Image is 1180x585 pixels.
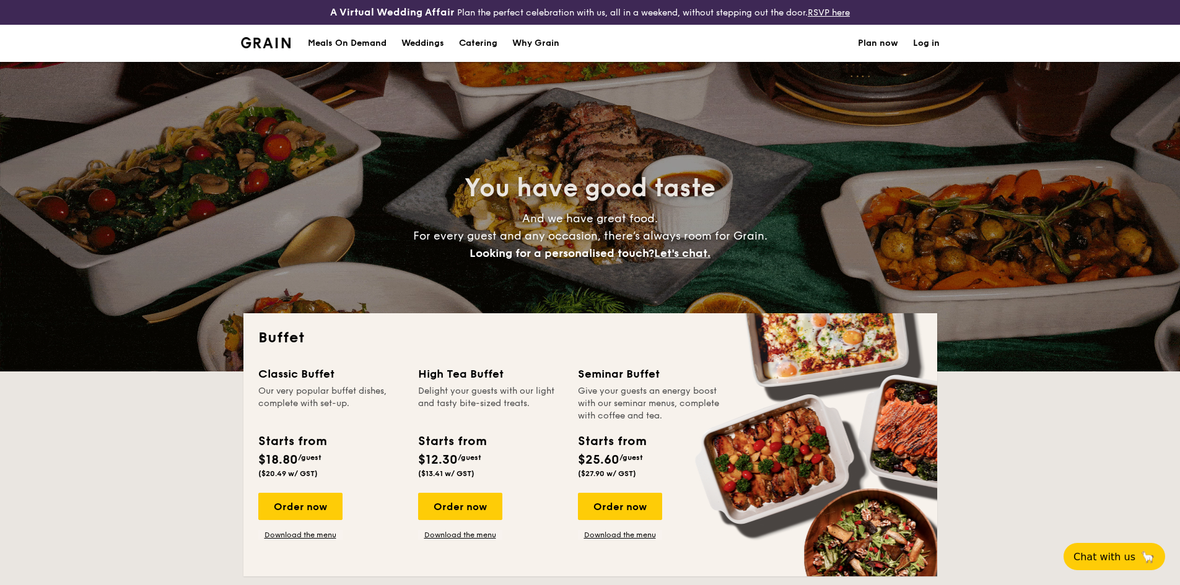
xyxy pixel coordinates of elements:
[413,212,767,260] span: And we have great food. For every guest and any occasion, there’s always room for Grain.
[619,453,643,462] span: /guest
[858,25,898,62] a: Plan now
[418,493,502,520] div: Order now
[578,493,662,520] div: Order now
[459,25,497,62] h1: Catering
[654,246,710,260] span: Let's chat.
[308,25,387,62] div: Meals On Demand
[258,385,403,422] div: Our very popular buffet dishes, complete with set-up.
[234,5,947,20] div: Plan the perfect celebration with us, all in a weekend, without stepping out the door.
[505,25,567,62] a: Why Grain
[330,5,455,20] h4: A Virtual Wedding Affair
[258,328,922,348] h2: Buffet
[913,25,940,62] a: Log in
[578,469,636,478] span: ($27.90 w/ GST)
[418,530,502,540] a: Download the menu
[458,453,481,462] span: /guest
[418,469,474,478] span: ($13.41 w/ GST)
[452,25,505,62] a: Catering
[578,365,723,383] div: Seminar Buffet
[1073,551,1135,563] span: Chat with us
[418,385,563,422] div: Delight your guests with our light and tasty bite-sized treats.
[241,37,291,48] img: Grain
[394,25,452,62] a: Weddings
[512,25,559,62] div: Why Grain
[241,37,291,48] a: Logotype
[418,453,458,467] span: $12.30
[1064,543,1165,570] button: Chat with us🦙
[401,25,444,62] div: Weddings
[258,530,343,540] a: Download the menu
[578,385,723,422] div: Give your guests an energy boost with our seminar menus, complete with coffee and tea.
[258,453,298,467] span: $18.80
[418,432,486,451] div: Starts from
[418,365,563,383] div: High Tea Buffet
[258,493,343,520] div: Order now
[300,25,394,62] a: Meals On Demand
[1140,550,1155,564] span: 🦙
[258,365,403,383] div: Classic Buffet
[808,7,850,18] a: RSVP here
[465,173,715,203] span: You have good taste
[470,246,654,260] span: Looking for a personalised touch?
[578,432,645,451] div: Starts from
[258,469,318,478] span: ($20.49 w/ GST)
[258,432,326,451] div: Starts from
[578,530,662,540] a: Download the menu
[298,453,321,462] span: /guest
[578,453,619,467] span: $25.60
